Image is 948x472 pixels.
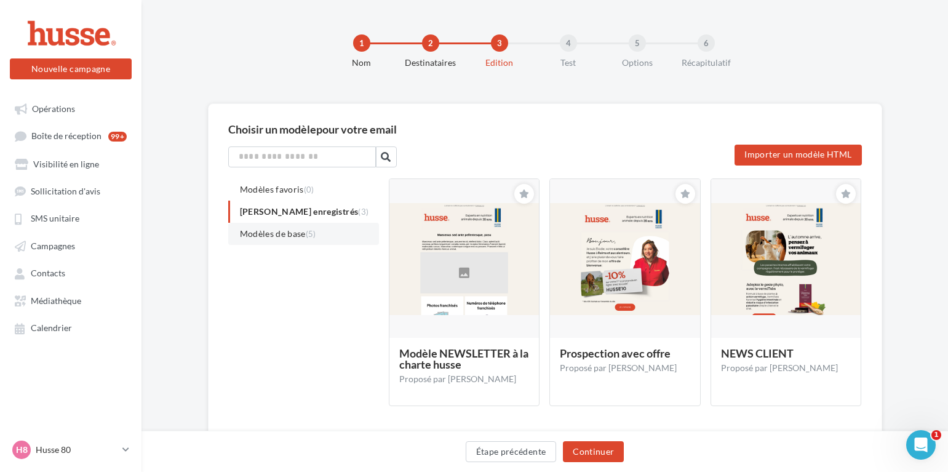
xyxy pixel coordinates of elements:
a: Campagnes [7,234,134,257]
div: 5 [629,34,646,52]
a: Visibilité en ligne [7,153,134,175]
div: Nom [322,57,401,69]
div: NEWS CLIENT [721,348,851,359]
span: SMS unitaire [31,214,79,224]
div: Récapitulatif [667,57,746,69]
div: 2 [422,34,439,52]
span: Sollicitation d'avis [31,186,100,196]
label: Importer un modèle HTML [735,145,861,166]
div: Prospection avec offre [560,348,690,359]
button: Continuer [563,441,624,462]
span: Visibilité en ligne [33,159,99,169]
div: Options [598,57,677,69]
a: Calendrier [7,316,134,338]
img: message.thumb [389,203,539,316]
a: H8 Husse 80 [10,438,132,462]
a: SMS unitaire [7,207,134,229]
span: Campagnes [31,241,75,251]
span: Proposé par [PERSON_NAME] [721,362,838,373]
a: Sollicitation d'avis [7,180,134,202]
div: Modèle NEWSLETTER à la charte husse [399,348,529,370]
button: Étape précédente [466,441,557,462]
div: 3 [491,34,508,52]
span: H8 [16,444,28,456]
button: Nouvelle campagne [10,58,132,79]
span: Contacts [31,268,65,279]
div: Choisir un modèle [228,124,862,135]
img: message.thumb [711,203,861,316]
span: Calendrier [31,323,72,334]
iframe: Intercom live chat [906,430,936,460]
a: Boîte de réception99+ [7,124,134,147]
div: 1 [353,34,370,52]
a: Médiathèque [7,289,134,311]
div: Destinataires [391,57,470,69]
span: 1 [931,430,941,440]
span: pour votre email [316,122,397,136]
span: (0) [304,185,314,194]
img: message.thumb [550,203,699,316]
div: Edition [460,57,539,69]
div: 99+ [108,132,127,142]
span: (3) [358,207,368,217]
a: Opérations [7,97,134,119]
span: Proposé par [PERSON_NAME] [399,374,516,384]
span: Proposé par [PERSON_NAME] [560,362,677,373]
div: Test [529,57,608,69]
div: 4 [560,34,577,52]
a: Contacts [7,262,134,284]
span: Médiathèque [31,295,81,306]
span: Modèles favoris [240,184,314,194]
span: [PERSON_NAME] enregistrés [240,206,369,217]
span: (5) [306,229,316,239]
div: 6 [698,34,715,52]
span: Modèles de base [240,228,316,239]
span: Opérations [32,103,75,114]
p: Husse 80 [36,444,118,456]
span: Boîte de réception [31,131,102,142]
